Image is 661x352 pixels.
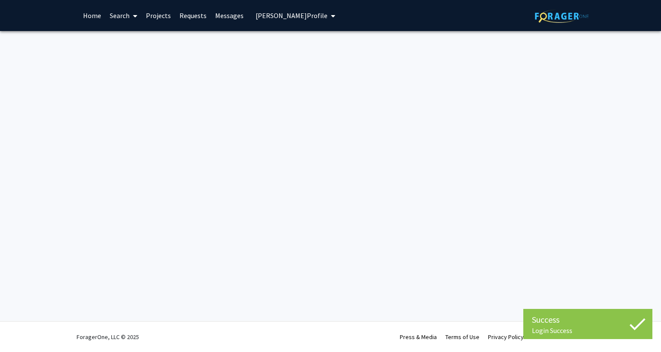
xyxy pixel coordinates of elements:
[488,333,524,341] a: Privacy Policy
[79,0,105,31] a: Home
[400,333,437,341] a: Press & Media
[532,326,644,335] div: Login Success
[175,0,211,31] a: Requests
[142,0,175,31] a: Projects
[77,322,139,352] div: ForagerOne, LLC © 2025
[105,0,142,31] a: Search
[532,313,644,326] div: Success
[535,9,589,23] img: ForagerOne Logo
[256,11,327,20] span: [PERSON_NAME] Profile
[445,333,479,341] a: Terms of Use
[211,0,248,31] a: Messages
